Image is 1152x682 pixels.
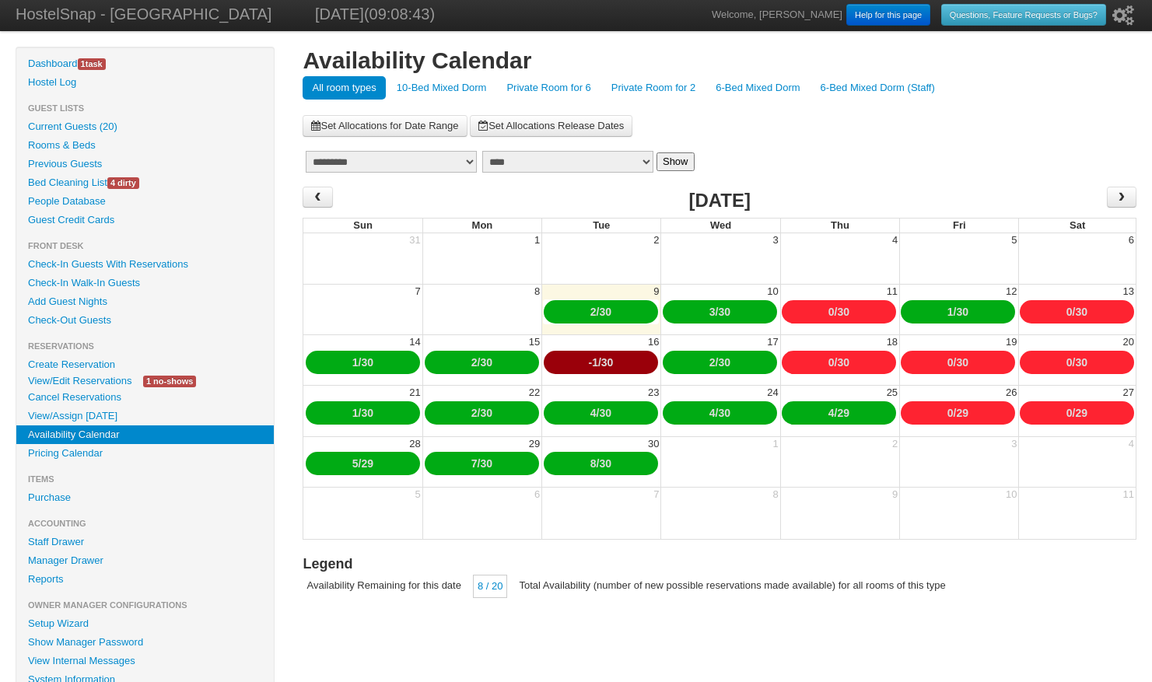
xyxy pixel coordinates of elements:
[303,218,422,233] th: Sun
[901,401,1015,425] div: /
[899,218,1018,233] th: Fri
[408,233,422,247] div: 31
[1115,185,1128,208] span: ›
[663,300,777,324] div: /
[828,407,835,419] a: 4
[107,177,139,189] span: 4 dirty
[588,356,597,369] a: -1
[600,407,612,419] a: 30
[1066,306,1073,318] a: 0
[1020,401,1134,425] div: /
[470,115,632,137] a: Set Allocations Release Dates
[16,388,274,407] a: Cancel Reservations
[16,570,274,589] a: Reports
[719,407,731,419] a: 30
[765,335,779,349] div: 17
[901,300,1015,324] div: /
[16,470,274,488] li: Items
[544,351,658,374] div: /
[425,401,539,425] div: /
[828,306,835,318] a: 0
[408,386,422,400] div: 21
[16,533,274,551] a: Staff Drawer
[527,335,541,349] div: 15
[657,152,695,171] button: Show
[16,155,274,173] a: Previous Guests
[709,306,716,318] a: 3
[16,192,274,211] a: People Database
[765,386,779,400] div: 24
[957,306,969,318] a: 30
[957,356,969,369] a: 30
[663,351,777,374] div: /
[16,73,274,92] a: Hostel Log
[306,401,420,425] div: /
[652,285,660,299] div: 9
[947,306,954,318] a: 1
[425,351,539,374] div: /
[646,386,660,400] div: 23
[16,54,274,73] a: Dashboard1task
[590,306,597,318] a: 2
[387,76,496,100] a: 10-Bed Mixed Dorm
[780,218,899,233] th: Thu
[16,274,274,292] a: Check-In Walk-In Guests
[414,488,422,502] div: 5
[471,356,478,369] a: 2
[706,76,809,100] a: 6-Bed Mixed Dorm
[312,185,324,208] span: ‹
[838,356,850,369] a: 30
[306,351,420,374] div: /
[16,372,143,389] a: View/Edit Reservations
[885,285,899,299] div: 11
[16,292,274,311] a: Add Guest Nights
[772,233,780,247] div: 3
[16,99,274,117] li: Guest Lists
[1076,356,1088,369] a: 30
[782,300,896,324] div: /
[1122,488,1136,502] div: 11
[422,218,541,233] th: Mon
[838,407,850,419] a: 29
[846,4,930,26] a: Help for this page
[782,351,896,374] div: /
[709,356,716,369] a: 2
[515,575,949,596] div: Total Availability (number of new possible reservations made available) for all rooms of this type
[1010,437,1018,451] div: 3
[719,356,731,369] a: 30
[78,58,106,70] span: task
[957,407,969,419] a: 29
[16,551,274,570] a: Manager Drawer
[688,187,751,215] h2: [DATE]
[1010,233,1018,247] div: 5
[1066,356,1073,369] a: 0
[352,356,359,369] a: 1
[352,407,359,419] a: 1
[652,233,660,247] div: 2
[601,356,614,369] a: 30
[364,5,435,23] span: (09:08:43)
[408,437,422,451] div: 28
[602,76,705,100] a: Private Room for 2
[303,76,385,100] a: All room types
[16,652,274,670] a: View Internal Messages
[16,355,274,374] a: Create Reservation
[533,488,541,502] div: 6
[362,356,374,369] a: 30
[1066,407,1073,419] a: 0
[425,452,539,475] div: /
[660,218,779,233] th: Wed
[16,255,274,274] a: Check-In Guests With Reservations
[1127,437,1136,451] div: 4
[527,437,541,451] div: 29
[811,76,944,100] a: 6-Bed Mixed Dorm (Staff)
[16,136,274,155] a: Rooms & Beds
[885,386,899,400] div: 25
[652,488,660,502] div: 7
[471,407,478,419] a: 2
[303,554,1136,575] h3: Legend
[16,633,274,652] a: Show Manager Password
[16,614,274,633] a: Setup Wizard
[838,306,850,318] a: 30
[885,335,899,349] div: 18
